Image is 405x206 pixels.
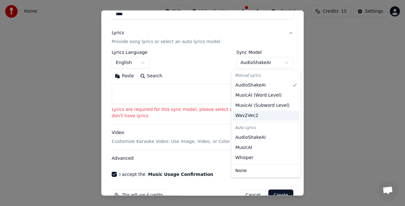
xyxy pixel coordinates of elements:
[235,134,266,141] span: AudioShakeAI
[233,124,300,132] div: Auto Lyrics
[235,145,252,151] span: MusicAI
[235,155,253,161] span: Whisper
[235,102,290,109] span: MusicAI ( Subword Level )
[235,92,282,99] span: MusicAI ( Word Level )
[235,113,258,119] span: Wav2Vec2
[235,168,247,174] span: None
[235,82,266,88] span: AudioShakeAI
[233,71,300,80] div: Manual Lyrics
